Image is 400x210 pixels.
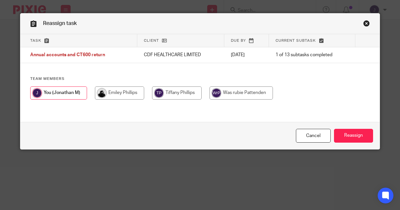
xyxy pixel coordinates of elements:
[144,52,218,58] p: CDF HEALTHCARE LIMITED
[269,47,355,63] td: 1 of 13 subtasks completed
[296,129,331,143] a: Close this dialog window
[363,20,370,29] a: Close this dialog window
[30,39,41,42] span: Task
[276,39,316,42] span: Current subtask
[30,53,105,58] span: Annual accounts and CT600 return
[334,129,373,143] input: Reassign
[144,39,159,42] span: Client
[43,21,77,26] span: Reassign task
[231,39,246,42] span: Due by
[30,76,370,82] h4: Team members
[231,52,262,58] p: [DATE]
